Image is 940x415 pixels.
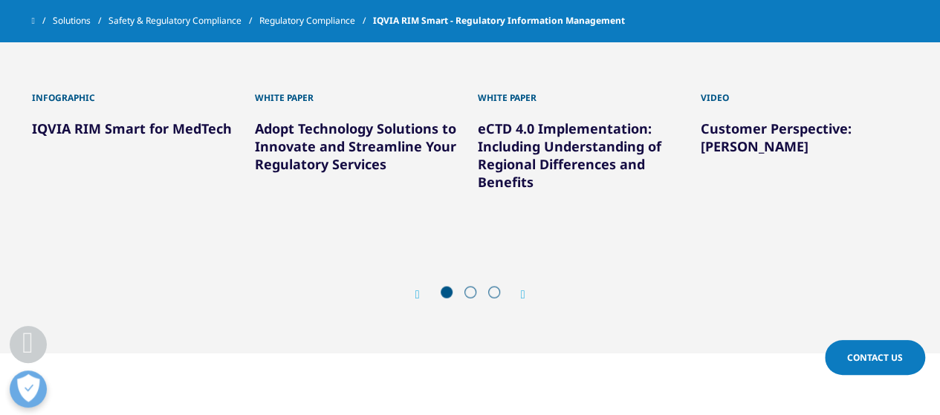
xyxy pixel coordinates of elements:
a: eCTD 4.0 Implementation: Including Understanding of Regional Differences and Benefits [478,120,661,191]
a: Customer Perspective: [PERSON_NAME] [701,120,852,155]
div: Infographic [32,76,240,105]
div: Video [701,76,909,105]
div: WHITE PAPER [255,76,463,105]
span: Contact Us [847,351,903,364]
button: Open Preferences [10,370,47,408]
div: White paper [478,76,686,105]
div: Previous slide [415,287,435,301]
span: IQVIA RIM Smart - Regulatory Information Management [373,7,625,34]
a: Solutions [53,7,108,34]
a: Contact Us [825,340,925,375]
div: Next slide [506,287,525,301]
a: Adopt Technology Solutions to Innovate and Streamline Your Regulatory Services [255,120,456,173]
a: Safety & Regulatory Compliance [108,7,259,34]
a: IQVIA RIM Smart for MedTech [32,120,232,137]
a: Regulatory Compliance [259,7,373,34]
